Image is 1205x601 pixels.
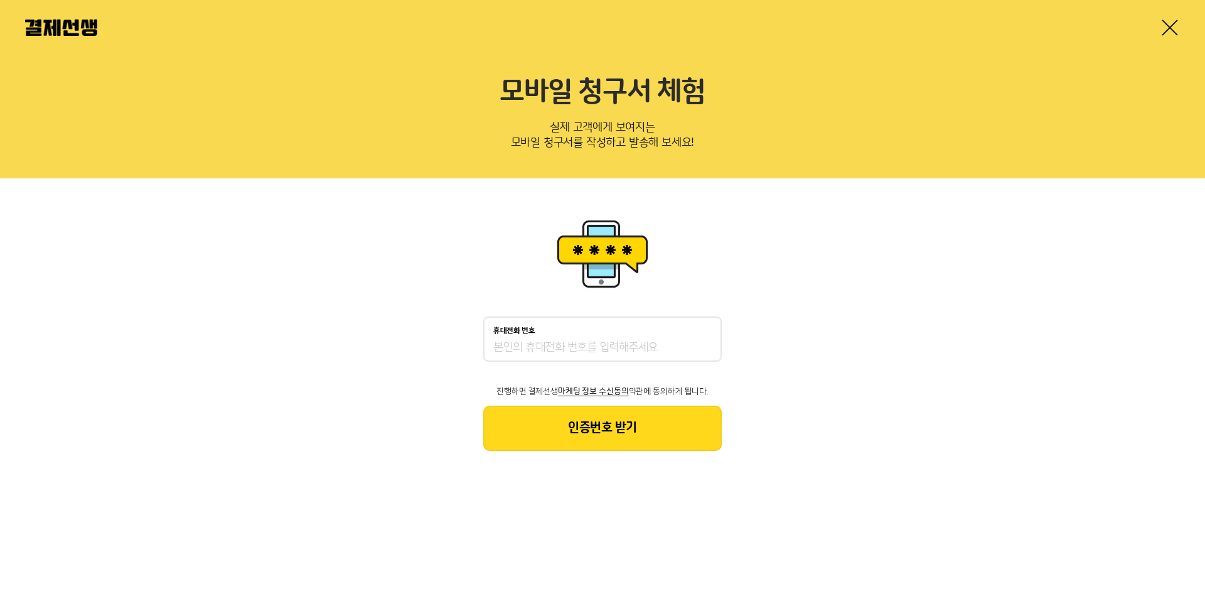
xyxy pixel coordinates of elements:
p: 휴대전화 번호 [493,327,535,335]
img: 휴대폰인증 이미지 [552,216,653,291]
input: 휴대전화 번호 [493,340,712,355]
span: 마케팅 정보 수신동의 [558,387,628,396]
p: 진행하면 결제선생 약관에 동의하게 됩니다. [483,387,722,396]
button: 인증번호 받기 [483,406,722,451]
h2: 모바일 청구서 체험 [25,75,1180,109]
p: 실제 고객에게 보여지는 모바일 청구서를 작성하고 발송해 보세요! [25,117,1180,158]
img: 결제선생 [25,19,97,36]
